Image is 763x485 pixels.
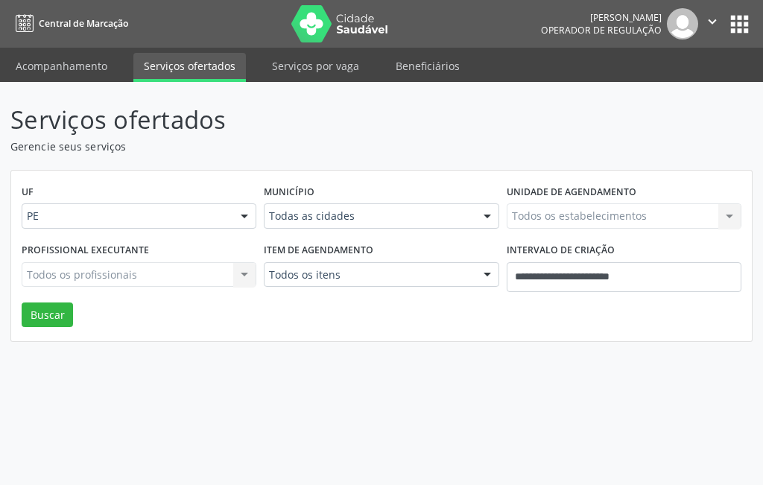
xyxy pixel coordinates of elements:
label: Item de agendamento [264,239,373,262]
span: Central de Marcação [39,17,128,30]
i:  [704,13,721,30]
a: Serviços ofertados [133,53,246,82]
div: [PERSON_NAME] [541,11,662,24]
p: Serviços ofertados [10,101,530,139]
span: PE [27,209,226,224]
a: Beneficiários [385,53,470,79]
button: Buscar [22,302,73,328]
button: apps [726,11,753,37]
p: Gerencie seus serviços [10,139,530,154]
span: Todos os itens [269,267,468,282]
label: Profissional executante [22,239,149,262]
button:  [698,8,726,39]
label: Município [264,181,314,204]
a: Acompanhamento [5,53,118,79]
label: UF [22,181,34,204]
span: Todas as cidades [269,209,468,224]
span: Operador de regulação [541,24,662,37]
a: Central de Marcação [10,11,128,36]
label: Intervalo de criação [507,239,615,262]
a: Serviços por vaga [262,53,370,79]
label: Unidade de agendamento [507,181,636,204]
img: img [667,8,698,39]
